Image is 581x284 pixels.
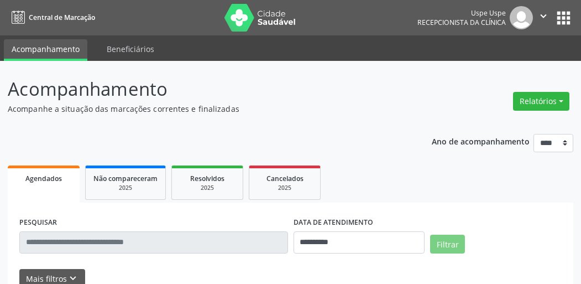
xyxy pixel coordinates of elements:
[533,6,554,29] button: 
[180,184,235,192] div: 2025
[29,13,95,22] span: Central de Marcação
[417,18,506,27] span: Recepcionista da clínica
[417,8,506,18] div: Uspe Uspe
[93,184,158,192] div: 2025
[99,39,162,59] a: Beneficiários
[8,103,404,115] p: Acompanhe a situação das marcações correntes e finalizadas
[19,214,57,231] label: PESQUISAR
[432,134,530,148] p: Ano de acompanhamento
[257,184,312,192] div: 2025
[93,174,158,183] span: Não compareceram
[510,6,533,29] img: img
[190,174,224,183] span: Resolvidos
[513,92,569,111] button: Relatórios
[8,8,95,27] a: Central de Marcação
[25,174,62,183] span: Agendados
[294,214,373,231] label: DATA DE ATENDIMENTO
[4,39,87,61] a: Acompanhamento
[537,10,549,22] i: 
[430,235,465,254] button: Filtrar
[8,75,404,103] p: Acompanhamento
[554,8,573,28] button: apps
[266,174,303,183] span: Cancelados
